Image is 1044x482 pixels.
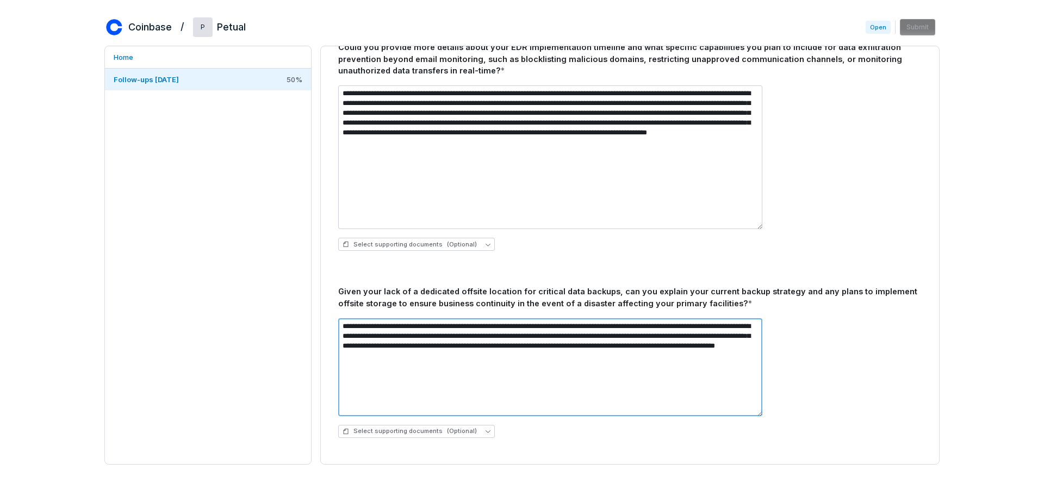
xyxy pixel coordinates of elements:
span: (Optional) [447,240,477,249]
h2: Coinbase [128,20,172,34]
div: Could you provide more details about your EDR implementation timeline and what specific capabilit... [338,41,922,77]
a: Home [105,46,311,68]
span: Open [866,21,891,34]
span: 50 % [287,75,302,84]
h2: / [181,17,184,34]
span: Follow-ups [DATE] [114,75,179,84]
span: Select supporting documents [343,427,477,435]
h2: Petual [217,20,246,34]
div: Given your lack of a dedicated offsite location for critical data backups, can you explain your c... [338,286,922,310]
a: Follow-ups [DATE]50% [105,69,311,90]
span: (Optional) [447,427,477,435]
span: Select supporting documents [343,240,477,249]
